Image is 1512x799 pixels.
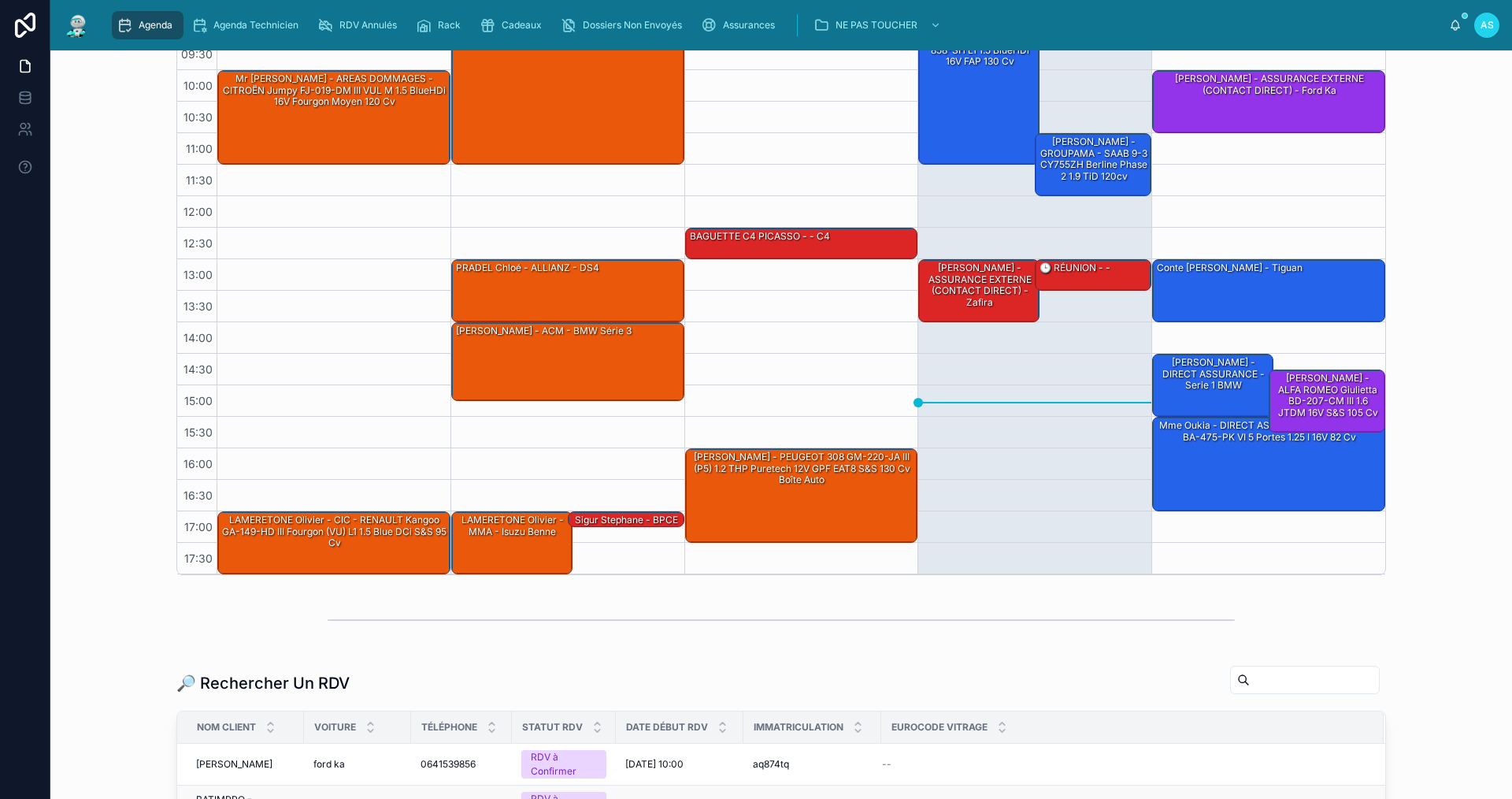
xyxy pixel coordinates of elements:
[1038,135,1150,184] div: [PERSON_NAME] - GROUPAMA - SAAB 9-3 CY755ZH Berline Phase 2 1.9 TiD 120cv
[1269,370,1384,432] div: [PERSON_NAME] - ALFA ROMEO Giulietta BD-207-CM III 1.6 JTDM 16V S&S 105 cv
[180,205,217,218] span: 12:00
[882,758,891,771] span: --
[180,79,217,92] span: 10:00
[556,11,693,39] a: Dossiers Non Envoyés
[176,672,350,694] h1: 🔎 Rechercher Un RDV
[1153,260,1384,321] div: Conte [PERSON_NAME] - Tiguan
[313,758,402,771] a: ford ka
[571,513,683,550] div: Sigur Stephane - BPCE ASSURANCES - Peugeot 5008
[454,513,571,539] div: LAMERETONE Olivier - MMA - Isuzu benne
[688,450,917,487] div: [PERSON_NAME] - PEUGEOT 308 GM-220-JA III (P5) 1.2 THP Puretech 12V GPF EAT8 S&S 130 cv Boîte auto
[753,758,872,771] a: aq874tq
[180,110,217,124] span: 10:30
[112,11,183,39] a: Agenda
[882,758,1365,771] a: --
[63,13,91,38] img: App logo
[421,758,502,771] a: 0641539856
[1036,260,1151,290] div: 🕒 RÉUNION - -
[180,331,217,344] span: 14:00
[1155,418,1384,444] div: Mme Oukia - DIRECT ASSURANCE - FORD Fiesta BA-475-PK VI 5 portes 1.25 i 16V 82 cv
[1153,71,1384,132] div: [PERSON_NAME] - ASSURANCE EXTERNE (CONTACT DIRECT) - ford ka
[1036,134,1151,195] div: [PERSON_NAME] - GROUPAMA - SAAB 9-3 CY755ZH Berline Phase 2 1.9 TiD 120cv
[197,721,256,734] span: Nom Client
[919,260,1039,321] div: [PERSON_NAME] - ASSURANCE EXTERNE (CONTACT DIRECT) - zafira
[1480,19,1494,32] span: AS
[891,721,988,734] span: Eurocode Vitrage
[583,19,682,32] span: Dossiers Non Envoyés
[182,173,217,187] span: 11:30
[522,721,583,734] span: Statut RDV
[919,8,1039,164] div: [PERSON_NAME] - DIRECT ASSURANCE - PEUGEOT Rifter FW-858-SH L1 1.5 BlueHDi 16V FAP 130 cv
[218,71,450,164] div: Mr [PERSON_NAME] - AREAS DOMMAGES - CITROËN Jumpy FJ-019-DM III VUL M 1.5 BlueHDi 16V Fourgon moy...
[196,758,295,771] a: [PERSON_NAME]
[475,11,553,39] a: Cadeaux
[1155,355,1272,392] div: [PERSON_NAME] - DIRECT ASSURANCE - Serie 1 BMW
[452,323,684,400] div: [PERSON_NAME] - ACM - BMW Série 3
[531,750,597,779] div: RDV à Confirmer
[314,721,356,734] span: Voiture
[220,72,449,109] div: Mr [PERSON_NAME] - AREAS DOMMAGES - CITROËN Jumpy FJ-019-DM III VUL M 1.5 BlueHDi 16V Fourgon moy...
[569,512,684,528] div: Sigur Stephane - BPCE ASSURANCES - Peugeot 5008
[686,229,917,258] div: BAGUETTE C4 PICASSO - - C4
[313,11,408,39] a: RDV Annulés
[438,19,461,32] span: Rack
[421,758,476,771] span: 0641539856
[921,261,1038,310] div: [PERSON_NAME] - ASSURANCE EXTERNE (CONTACT DIRECT) - zafira
[182,142,217,155] span: 11:00
[723,19,775,32] span: Assurances
[339,19,397,32] span: RDV Annulés
[1272,371,1384,420] div: [PERSON_NAME] - ALFA ROMEO Giulietta BD-207-CM III 1.6 JTDM 16V S&S 105 cv
[180,236,217,250] span: 12:30
[809,11,949,39] a: NE PAS TOUCHER
[1155,72,1384,98] div: [PERSON_NAME] - ASSURANCE EXTERNE (CONTACT DIRECT) - ford ka
[180,552,217,565] span: 17:30
[180,489,217,502] span: 16:30
[452,260,684,321] div: PRADEL Chloé - ALLIANZ - DS4
[836,19,917,32] span: NE PAS TOUCHER
[218,512,450,574] div: LAMERETONE Olivier - CIC - RENAULT Kangoo GA-149-HD III Fourgon (VU) L1 1.5 Blue dCi S&S 95 cv
[1155,261,1304,275] div: Conte [PERSON_NAME] - Tiguan
[411,11,472,39] a: Rack
[421,721,477,734] span: Téléphone
[502,19,542,32] span: Cadeaux
[454,324,633,338] div: [PERSON_NAME] - ACM - BMW Série 3
[521,750,606,779] a: RDV à Confirmer
[452,8,684,164] div: 09:00 – 11:30: NIGON Nadège - ACM - VOLKSWAGEN Golf
[187,11,309,39] a: Agenda Technicien
[180,520,217,533] span: 17:00
[313,758,345,771] span: ford ka
[454,261,601,275] div: PRADEL Chloé - ALLIANZ - DS4
[626,721,708,734] span: Date Début RDV
[754,721,843,734] span: Immatriculation
[220,513,449,550] div: LAMERETONE Olivier - CIC - RENAULT Kangoo GA-149-HD III Fourgon (VU) L1 1.5 Blue dCi S&S 95 cv
[1038,261,1112,275] div: 🕒 RÉUNION - -
[1153,355,1273,416] div: [PERSON_NAME] - DIRECT ASSURANCE - Serie 1 BMW
[753,758,789,771] span: aq874tq
[1153,418,1384,511] div: Mme Oukia - DIRECT ASSURANCE - FORD Fiesta BA-475-PK VI 5 portes 1.25 i 16V 82 cv
[180,362,217,376] span: 14:30
[180,394,217,407] span: 15:00
[625,758,734,771] a: [DATE] 10:00
[180,426,217,439] span: 15:30
[104,8,1449,43] div: scrollable content
[139,19,172,32] span: Agenda
[180,268,217,281] span: 13:00
[177,47,217,61] span: 09:30
[180,457,217,470] span: 16:00
[196,758,272,771] span: [PERSON_NAME]
[696,11,786,39] a: Assurances
[180,299,217,313] span: 13:30
[686,449,917,542] div: [PERSON_NAME] - PEUGEOT 308 GM-220-JA III (P5) 1.2 THP Puretech 12V GPF EAT8 S&S 130 cv Boîte auto
[625,758,684,771] span: [DATE] 10:00
[688,229,832,243] div: BAGUETTE C4 PICASSO - - C4
[213,19,298,32] span: Agenda Technicien
[452,512,572,574] div: LAMERETONE Olivier - MMA - Isuzu benne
